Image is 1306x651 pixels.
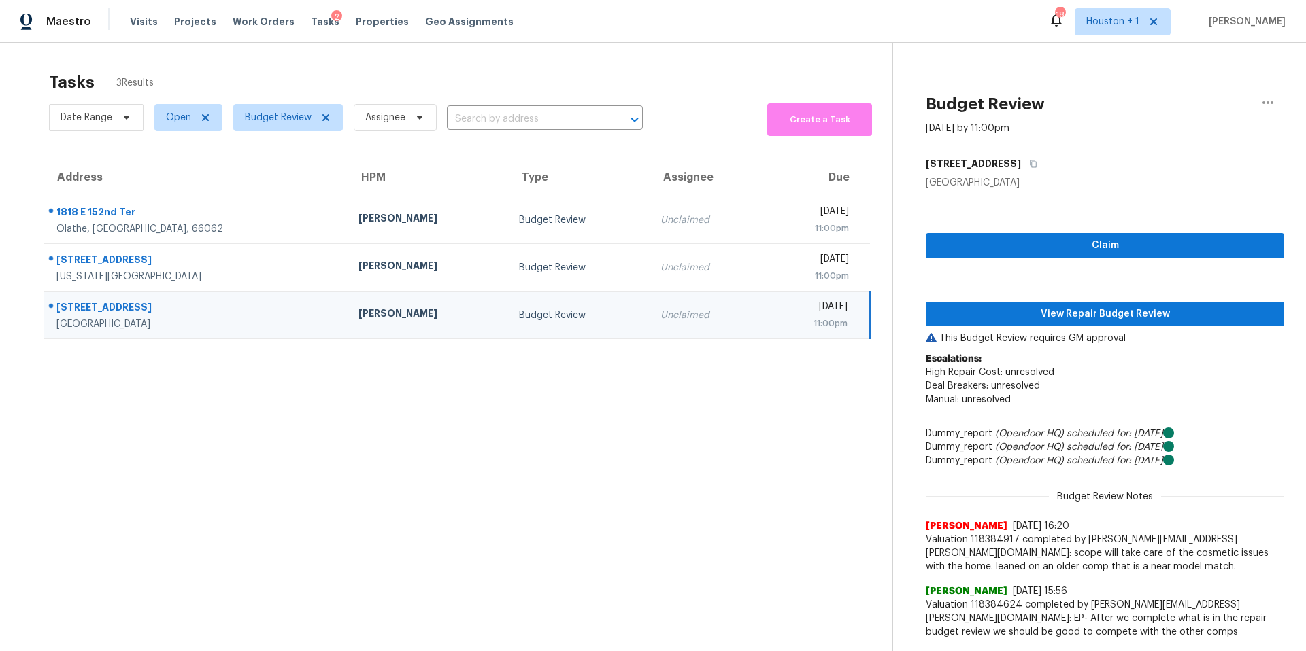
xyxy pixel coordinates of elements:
button: Claim [926,233,1284,258]
i: (Opendoor HQ) [995,456,1064,465]
i: (Opendoor HQ) [995,429,1064,438]
div: Unclaimed [660,213,752,227]
button: Copy Address [1021,152,1039,176]
div: Unclaimed [660,309,752,322]
span: Tasks [311,17,339,27]
div: [DATE] [773,252,848,269]
div: [DATE] [773,300,848,317]
div: [STREET_ADDRESS] [56,253,337,270]
span: 3 Results [116,76,154,90]
span: Projects [174,15,216,29]
span: [PERSON_NAME] [1203,15,1286,29]
i: scheduled for: [DATE] [1067,456,1163,465]
span: Geo Assignments [425,15,514,29]
div: [US_STATE][GEOGRAPHIC_DATA] [56,270,337,283]
span: Properties [356,15,409,29]
span: Valuation 118384917 completed by [PERSON_NAME][EMAIL_ADDRESS][PERSON_NAME][DOMAIN_NAME]: scope wi... [926,533,1284,574]
th: Due [763,158,869,196]
span: Create a Task [774,112,865,128]
button: View Repair Budget Review [926,302,1284,327]
div: Budget Review [519,213,639,227]
div: 1818 E 152nd Ter [56,205,337,222]
div: 11:00pm [773,222,848,235]
span: Open [166,111,191,124]
th: Assignee [650,158,763,196]
span: High Repair Cost: unresolved [926,368,1054,377]
div: [STREET_ADDRESS] [56,300,337,317]
i: scheduled for: [DATE] [1067,442,1163,452]
span: View Repair Budget Review [937,306,1273,323]
span: Maestro [46,15,91,29]
span: Budget Review Notes [1049,490,1161,504]
span: [DATE] 16:20 [1013,521,1069,531]
th: Address [44,158,348,196]
span: Budget Review [245,111,312,124]
i: (Opendoor HQ) [995,442,1064,452]
div: Olathe, [GEOGRAPHIC_DATA], 66062 [56,222,337,236]
th: Type [508,158,650,196]
div: [DATE] [773,205,848,222]
div: Budget Review [519,261,639,275]
p: This Budget Review requires GM approval [926,332,1284,345]
span: [PERSON_NAME] [926,584,1007,598]
div: [GEOGRAPHIC_DATA] [926,176,1284,190]
div: 11:00pm [773,317,848,330]
div: 18 [1055,8,1065,22]
h2: Tasks [49,75,95,89]
div: Dummy_report [926,427,1284,440]
div: 2 [331,10,342,24]
span: Manual: unresolved [926,395,1011,404]
h5: [STREET_ADDRESS] [926,157,1021,171]
span: Valuation 118384624 completed by [PERSON_NAME][EMAIL_ADDRESS][PERSON_NAME][DOMAIN_NAME]: EP- Afte... [926,598,1284,639]
span: Houston + 1 [1086,15,1139,29]
b: Escalations: [926,354,982,364]
i: scheduled for: [DATE] [1067,429,1163,438]
div: [PERSON_NAME] [358,259,497,276]
div: Unclaimed [660,261,752,275]
div: Dummy_report [926,440,1284,454]
button: Open [625,110,644,129]
span: Visits [130,15,158,29]
span: Assignee [365,111,405,124]
div: [GEOGRAPHIC_DATA] [56,317,337,331]
span: Work Orders [233,15,295,29]
div: Dummy_report [926,454,1284,468]
div: [PERSON_NAME] [358,306,497,323]
span: Deal Breakers: unresolved [926,381,1040,391]
div: Budget Review [519,309,639,322]
h2: Budget Review [926,97,1045,111]
input: Search by address [447,109,605,130]
div: [PERSON_NAME] [358,211,497,228]
span: Date Range [61,111,112,124]
span: [DATE] 15:56 [1013,586,1067,596]
div: 11:00pm [773,269,848,283]
button: Create a Task [767,103,872,136]
th: HPM [348,158,508,196]
span: [PERSON_NAME] [926,519,1007,533]
div: [DATE] by 11:00pm [926,122,1009,135]
span: Claim [937,237,1273,254]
